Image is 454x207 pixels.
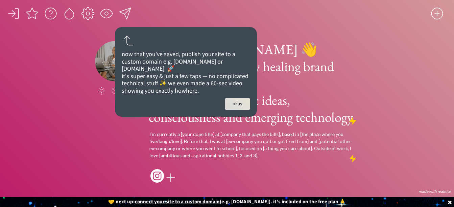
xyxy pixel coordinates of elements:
[186,87,197,95] a: here
[225,98,250,110] button: okay
[416,188,453,195] button: made with realnice
[122,51,250,95] div: now that you've saved, publish your site to a custom domain e.g. [DOMAIN_NAME] or [DOMAIN_NAME] 🚀...
[149,131,358,159] p: I’m currently a [your dope title] at [company that pays the bills], based in [the place where you...
[135,198,220,205] u: connect your site to a custom domain
[45,199,408,205] div: 🤝 next up: (e.g. [DOMAIN_NAME]). it's included on the free plan 🙏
